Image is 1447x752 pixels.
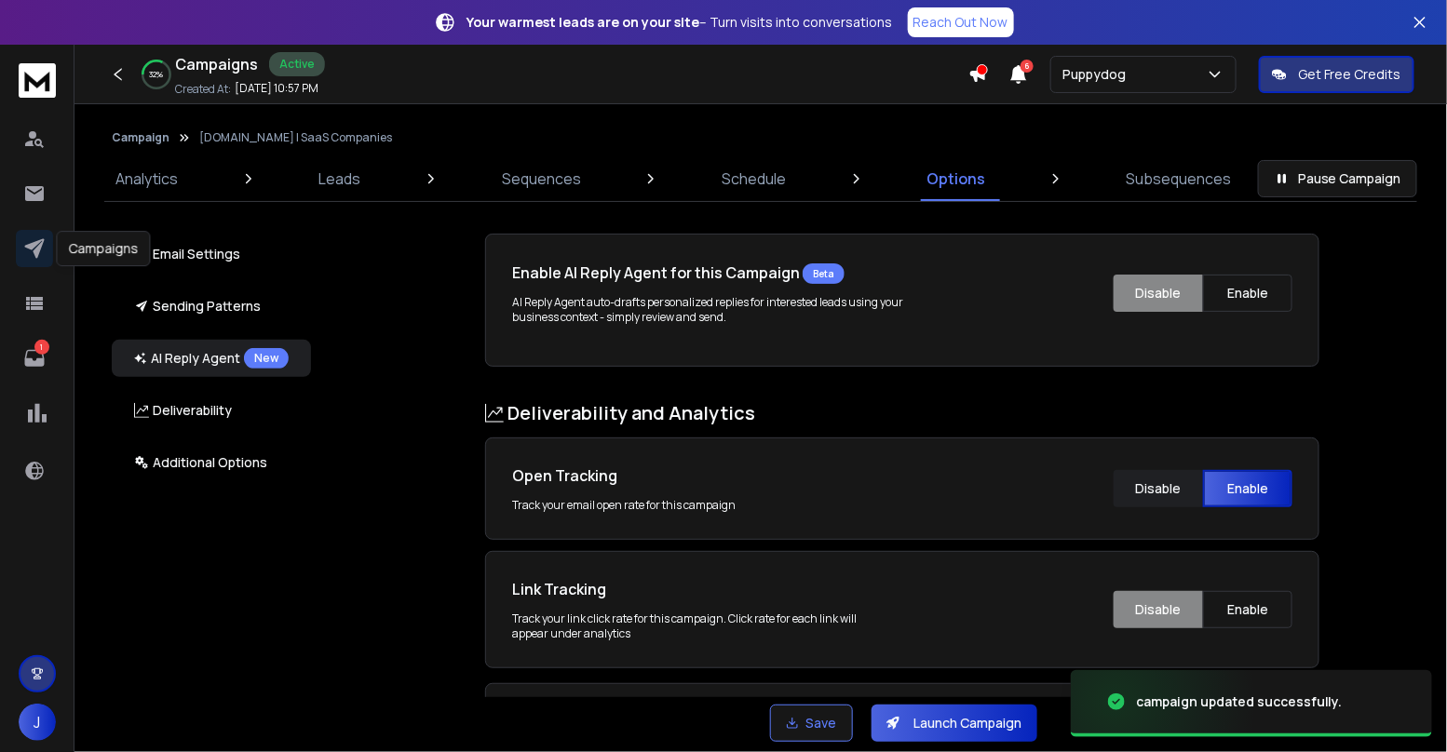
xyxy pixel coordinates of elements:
a: Sequences [491,156,592,201]
a: Analytics [104,156,189,201]
p: – Turn visits into conversations [467,13,893,32]
a: Leads [307,156,372,201]
a: Subsequences [1116,156,1243,201]
p: Get Free Credits [1298,65,1401,84]
a: Reach Out Now [908,7,1014,37]
p: [DOMAIN_NAME] | SaaS Companies [199,130,392,145]
strong: Your warmest leads are on your site [467,13,700,31]
p: [DATE] 10:57 PM [235,81,318,96]
p: Options [927,168,986,190]
p: 1 [34,340,49,355]
span: 6 [1021,60,1034,73]
a: Options [916,156,997,201]
button: Pause Campaign [1258,160,1417,197]
p: Email Settings [134,245,240,263]
button: Campaign [112,130,169,145]
h1: Campaigns [175,53,258,75]
a: 1 [16,340,53,377]
button: J [19,704,56,741]
p: Analytics [115,168,178,190]
p: Leads [318,168,360,190]
button: Get Free Credits [1259,56,1414,93]
p: Sequences [502,168,581,190]
div: Active [269,52,325,76]
p: Reach Out Now [913,13,1008,32]
div: campaign updated successfully. [1136,692,1343,711]
p: 32 % [150,69,164,80]
button: Email Settings [112,235,311,273]
p: Created At: [175,82,231,97]
img: logo [19,63,56,98]
p: Schedule [722,168,786,190]
a: Schedule [710,156,797,201]
p: Puppydog [1062,65,1133,84]
p: Subsequences [1127,168,1232,190]
div: Campaigns [56,231,150,266]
